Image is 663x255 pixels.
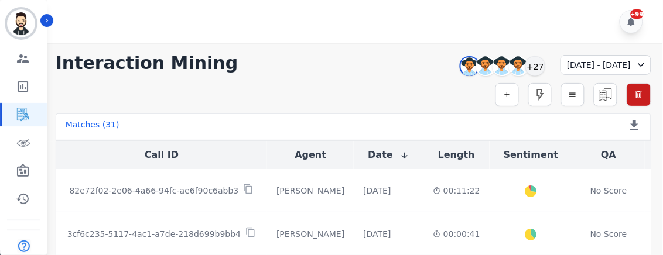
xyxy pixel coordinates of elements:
div: +27 [525,56,545,76]
p: 3cf6c235-5117-4ac1-a7de-218d699b9bb4 [67,228,241,240]
div: No Score [590,185,627,197]
div: [DATE] [363,185,391,197]
p: 82e72f02-2e06-4a66-94fc-ae6f90c6abb3 [69,185,238,197]
div: [DATE] - [DATE] [561,55,651,75]
button: Agent [295,148,326,162]
button: Sentiment [504,148,558,162]
button: QA [601,148,616,162]
div: [PERSON_NAME] [276,228,344,240]
div: No Score [590,228,627,240]
button: Length [438,148,475,162]
div: [PERSON_NAME] [276,185,344,197]
img: Bordered avatar [7,9,35,37]
button: Date [368,148,409,162]
h1: Interaction Mining [56,53,238,74]
div: 00:11:22 [433,185,480,197]
div: [DATE] [363,228,391,240]
div: 00:00:41 [433,228,480,240]
div: Matches ( 31 ) [66,119,119,135]
div: +99 [631,9,644,19]
button: Call ID [145,148,179,162]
